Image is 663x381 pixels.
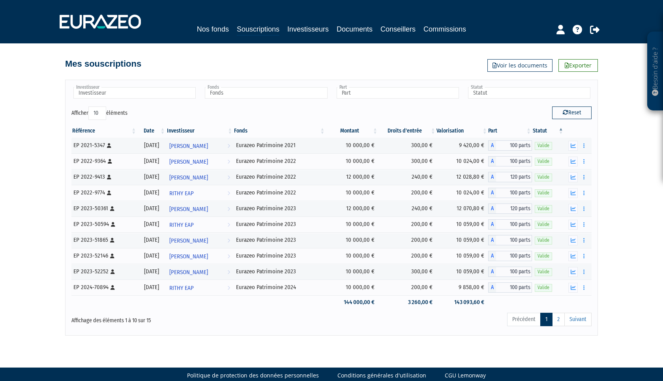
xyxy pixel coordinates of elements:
th: Montant: activer pour trier la colonne par ordre croissant [326,124,378,138]
td: 200,00 € [378,232,436,248]
td: 10 059,00 € [436,217,488,232]
span: [PERSON_NAME] [169,249,208,264]
div: A - Eurazeo Patrimoine 2023 [488,219,532,230]
span: A [488,219,496,230]
div: Eurazeo Patrimoine 2022 [236,157,323,165]
span: A [488,156,496,166]
i: Voir l'investisseur [227,218,230,232]
div: A - Eurazeo Patrimoine 2023 [488,204,532,214]
a: [PERSON_NAME] [166,232,234,248]
div: [DATE] [140,157,163,165]
div: Eurazeo Patrimoine 2022 [236,173,323,181]
span: 100 parts [496,140,532,151]
i: Voir l'investisseur [227,281,230,295]
td: 12 028,80 € [436,169,488,185]
td: 300,00 € [378,138,436,153]
div: EP 2022-9364 [73,157,134,165]
span: [PERSON_NAME] [169,139,208,153]
td: 143 093,60 € [436,295,488,309]
span: Valide [535,189,552,197]
td: 9 420,00 € [436,138,488,153]
a: RITHY EAP [166,185,234,201]
div: [DATE] [140,267,163,276]
a: Commissions [423,24,466,35]
a: Nos fonds [197,24,229,35]
a: Investisseurs [287,24,329,35]
div: Eurazeo Patrimoine 2022 [236,189,323,197]
th: Date: activer pour trier la colonne par ordre croissant [137,124,166,138]
i: [Français] Personne physique [111,222,115,227]
div: Eurazeo Patrimoine 2023 [236,267,323,276]
span: 100 parts [496,219,532,230]
i: Voir l'investisseur [227,202,230,217]
a: Souscriptions [237,24,279,36]
span: 100 parts [496,188,532,198]
p: Besoin d'aide ? [651,36,660,107]
td: 10 000,00 € [326,217,378,232]
div: EP 2023-52146 [73,252,134,260]
div: [DATE] [140,204,163,213]
td: 10 024,00 € [436,153,488,169]
span: RITHY EAP [169,186,194,201]
td: 10 059,00 € [436,264,488,280]
button: Reset [552,106,592,119]
span: [PERSON_NAME] [169,155,208,169]
a: RITHY EAP [166,217,234,232]
div: [DATE] [140,141,163,149]
th: Droits d'entrée: activer pour trier la colonne par ordre croissant [378,124,436,138]
span: Valide [535,142,552,149]
span: [PERSON_NAME] [169,233,208,248]
div: Eurazeo Patrimoine 2023 [236,220,323,228]
div: EP 2024-70894 [73,283,134,291]
div: Eurazeo Patrimoine 2024 [236,283,323,291]
td: 10 059,00 € [436,248,488,264]
a: Conseillers [380,24,416,35]
a: RITHY EAP [166,280,234,295]
td: 10 000,00 € [326,153,378,169]
div: EP 2022-9413 [73,173,134,181]
span: 100 parts [496,282,532,293]
label: Afficher éléments [71,106,127,120]
th: Fonds: activer pour trier la colonne par ordre croissant [233,124,326,138]
h4: Mes souscriptions [65,59,141,69]
td: 10 000,00 € [326,264,378,280]
a: [PERSON_NAME] [166,201,234,217]
i: Voir l'investisseur [227,139,230,153]
span: A [488,140,496,151]
div: [DATE] [140,252,163,260]
div: [DATE] [140,189,163,197]
span: A [488,267,496,277]
div: A - Eurazeo Patrimoine 2023 [488,267,532,277]
i: Voir l'investisseur [227,155,230,169]
span: Valide [535,268,552,276]
div: [DATE] [140,236,163,244]
i: [Français] Personne physique [110,238,114,243]
td: 240,00 € [378,201,436,217]
div: A - Eurazeo Patrimoine 2022 [488,172,532,182]
span: Valide [535,284,552,291]
span: 120 parts [496,204,532,214]
div: EP 2021-5347 [73,141,134,149]
span: A [488,204,496,214]
span: A [488,235,496,245]
a: [PERSON_NAME] [166,264,234,280]
td: 10 059,00 € [436,232,488,248]
td: 10 000,00 € [326,185,378,201]
a: Conditions générales d'utilisation [337,372,426,379]
a: [PERSON_NAME] [166,153,234,169]
th: Statut : activer pour trier la colonne par ordre d&eacute;croissant [532,124,564,138]
td: 200,00 € [378,248,436,264]
td: 12 000,00 € [326,201,378,217]
i: [Français] Personne physique [110,285,115,290]
td: 200,00 € [378,217,436,232]
div: A - Eurazeo Patrimoine 2023 [488,235,532,245]
i: [Français] Personne physique [108,159,112,164]
span: Valide [535,252,552,260]
td: 300,00 € [378,264,436,280]
span: [PERSON_NAME] [169,265,208,280]
i: Voir l'investisseur [227,265,230,280]
a: [PERSON_NAME] [166,138,234,153]
span: [PERSON_NAME] [169,170,208,185]
div: Eurazeo Patrimoine 2021 [236,141,323,149]
div: EP 2023-51865 [73,236,134,244]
